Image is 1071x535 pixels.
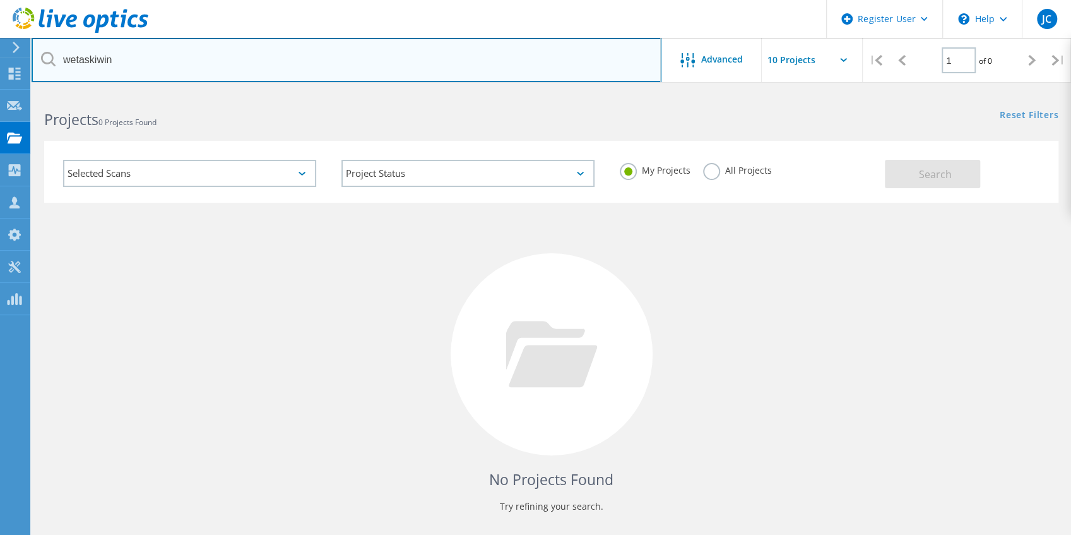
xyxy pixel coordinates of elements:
b: Projects [44,109,98,129]
button: Search [885,160,980,188]
div: | [1045,38,1071,83]
input: Search projects by name, owner, ID, company, etc [32,38,661,82]
label: My Projects [620,163,690,175]
a: Live Optics Dashboard [13,27,148,35]
label: All Projects [703,163,772,175]
span: of 0 [979,56,992,66]
span: Search [919,167,952,181]
span: JC [1042,14,1051,24]
svg: \n [958,13,969,25]
h4: No Projects Found [57,469,1046,490]
div: Selected Scans [63,160,316,187]
div: | [863,38,889,83]
div: Project Status [341,160,595,187]
a: Reset Filters [1000,111,1058,121]
span: 0 Projects Found [98,117,157,128]
p: Try refining your search. [57,496,1046,517]
span: Advanced [701,55,743,64]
